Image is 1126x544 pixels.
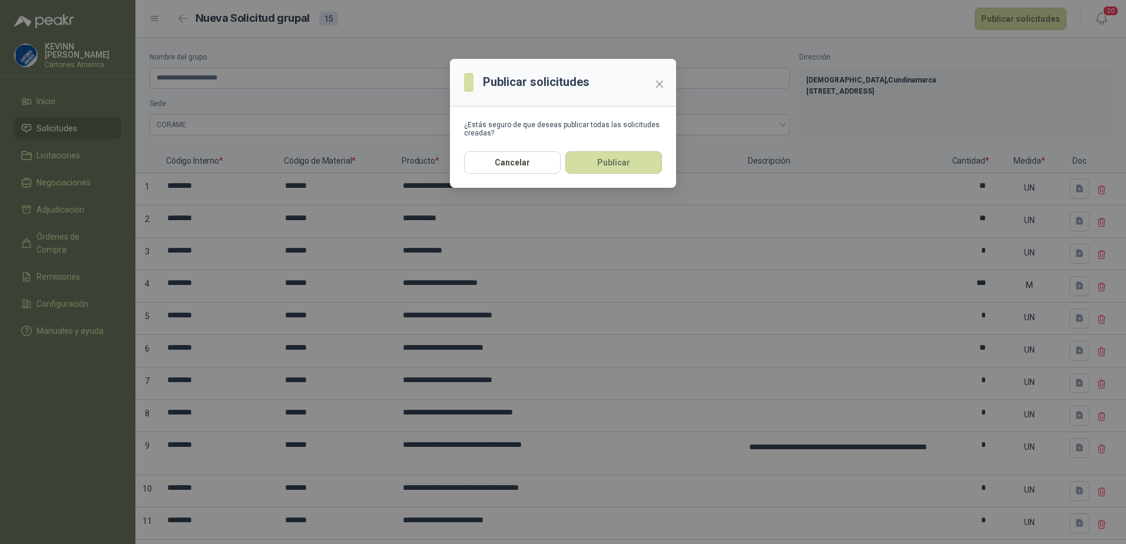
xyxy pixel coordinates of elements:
button: Publicar [565,151,662,174]
h3: Publicar solicitudes [483,73,590,91]
button: Cancelar [464,151,561,174]
span: close [655,79,664,89]
div: ¿Estás seguro de que deseas publicar todas las solicitudes creadas? [464,121,662,137]
button: Close [650,75,669,94]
